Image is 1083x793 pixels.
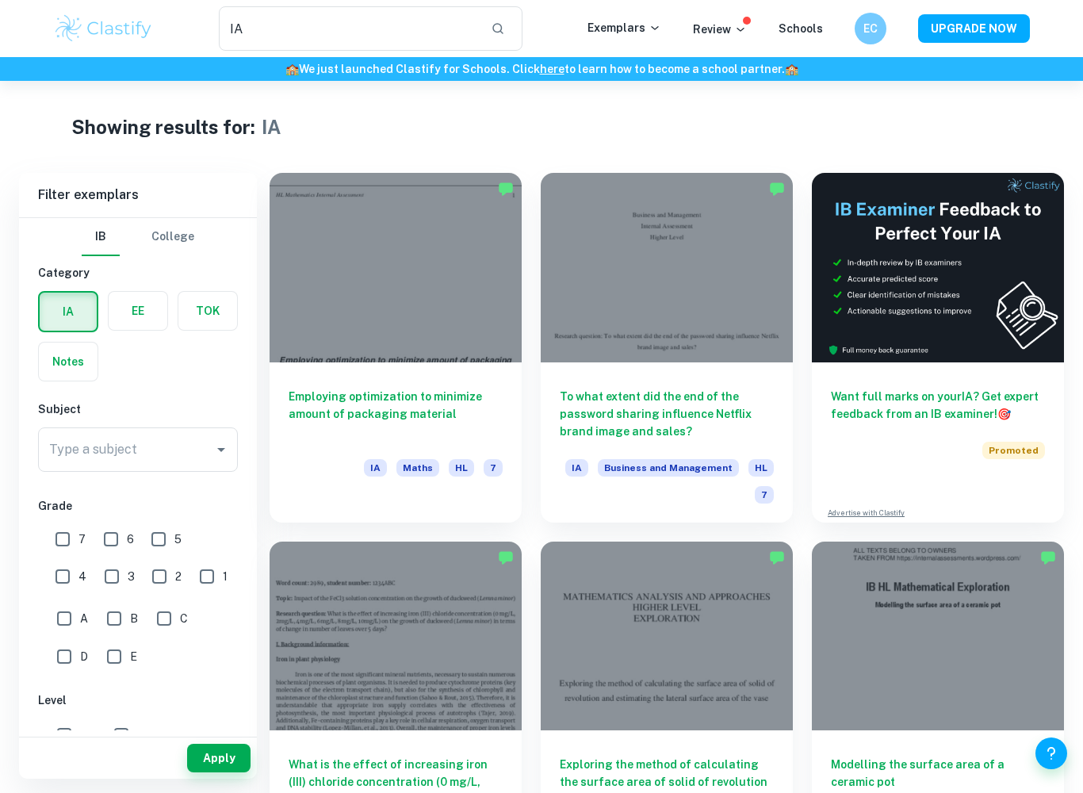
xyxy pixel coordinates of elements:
h6: Employing optimization to minimize amount of packaging material [289,388,503,440]
button: EE [109,292,167,330]
button: Notes [39,343,98,381]
img: Marked [498,181,514,197]
button: Apply [187,744,251,772]
p: Exemplars [587,19,661,36]
a: To what extent did the end of the password sharing influence Netflix brand image and sales?IABusi... [541,173,793,523]
button: Open [210,439,232,461]
button: College [151,218,194,256]
button: Help and Feedback [1035,737,1067,769]
span: 6 [127,531,134,548]
a: here [540,63,564,75]
h1: Showing results for: [71,113,255,141]
span: 🎯 [997,408,1011,420]
a: Want full marks on yourIA? Get expert feedback from an IB examiner!PromotedAdvertise with Clastify [812,173,1064,523]
span: Promoted [982,442,1045,459]
button: TOK [178,292,237,330]
button: EC [855,13,886,44]
p: Review [693,21,747,38]
h6: Grade [38,497,238,515]
span: HL [449,459,474,477]
span: 2 [175,568,182,585]
span: 7 [755,486,774,504]
span: D [80,648,88,665]
span: 🏫 [785,63,798,75]
h6: EC [862,20,880,37]
img: Thumbnail [812,173,1064,362]
span: 7 [78,531,86,548]
div: Filter type choice [82,218,194,256]
span: 1 [223,568,228,585]
h6: Subject [38,400,238,418]
span: SL [137,726,151,744]
span: B [130,610,138,627]
h6: Level [38,691,238,709]
a: Advertise with Clastify [828,508,905,519]
span: 4 [78,568,86,585]
span: IA [364,459,387,477]
button: IB [82,218,120,256]
button: IA [40,293,97,331]
span: C [180,610,188,627]
span: HL [748,459,774,477]
input: Search for any exemplars... [219,6,478,51]
img: Marked [769,181,785,197]
span: 3 [128,568,135,585]
h1: IA [262,113,281,141]
h6: Want full marks on your IA ? Get expert feedback from an IB examiner! [831,388,1045,423]
span: IA [565,459,588,477]
img: Marked [1040,550,1056,565]
span: 5 [174,531,182,548]
span: A [80,610,88,627]
h6: We just launched Clastify for Schools. Click to learn how to become a school partner. [3,60,1080,78]
h6: Filter exemplars [19,173,257,217]
button: UPGRADE NOW [918,14,1030,43]
img: Marked [769,550,785,565]
h6: Category [38,264,238,282]
span: HL [80,726,95,744]
span: Business and Management [598,459,739,477]
img: Clastify logo [53,13,154,44]
img: Marked [498,550,514,565]
span: 7 [484,459,503,477]
span: E [130,648,137,665]
span: Maths [396,459,439,477]
a: Schools [779,22,823,35]
span: 🏫 [285,63,299,75]
h6: To what extent did the end of the password sharing influence Netflix brand image and sales? [560,388,774,440]
a: Employing optimization to minimize amount of packaging materialIAMathsHL7 [270,173,522,523]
